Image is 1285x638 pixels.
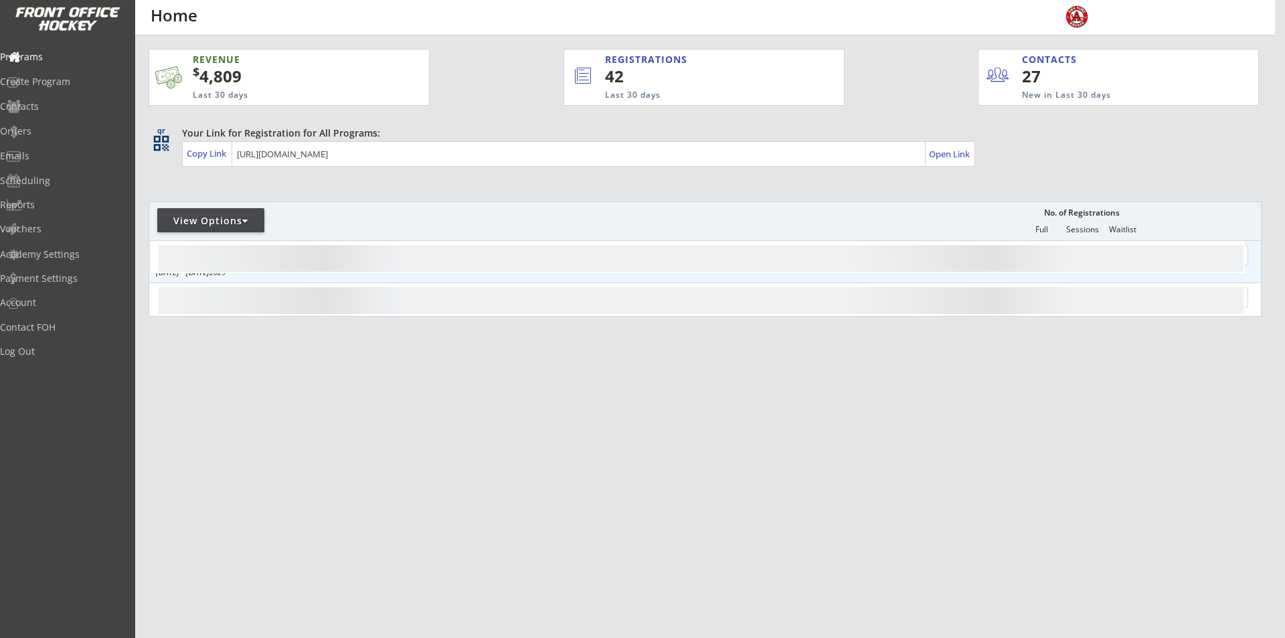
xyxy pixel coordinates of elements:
sup: $ [193,64,199,80]
div: Last 30 days [605,90,789,101]
div: No. of Registrations [1040,208,1123,218]
div: 42 [605,65,799,88]
a: Open Link [929,145,971,163]
div: 4,809 [193,65,387,88]
em: 2025 [209,268,226,277]
div: New in Last 30 days [1022,90,1196,101]
div: REGISTRATIONS [605,53,782,66]
div: REVENUE [193,53,364,66]
div: Full [1021,225,1061,234]
div: Sessions [1062,225,1102,234]
div: CONTACTS [1022,53,1083,66]
div: qr [153,127,169,135]
div: Open Link [929,149,971,160]
div: Waitlist [1102,225,1142,234]
div: [DATE] - [DATE] [156,268,361,276]
div: 27 [1022,65,1104,88]
div: Last 30 days [193,90,364,101]
div: Copy Link [187,147,229,159]
button: qr_code [151,133,171,153]
div: Your Link for Registration for All Programs: [182,127,1220,140]
div: View Options [157,214,264,228]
